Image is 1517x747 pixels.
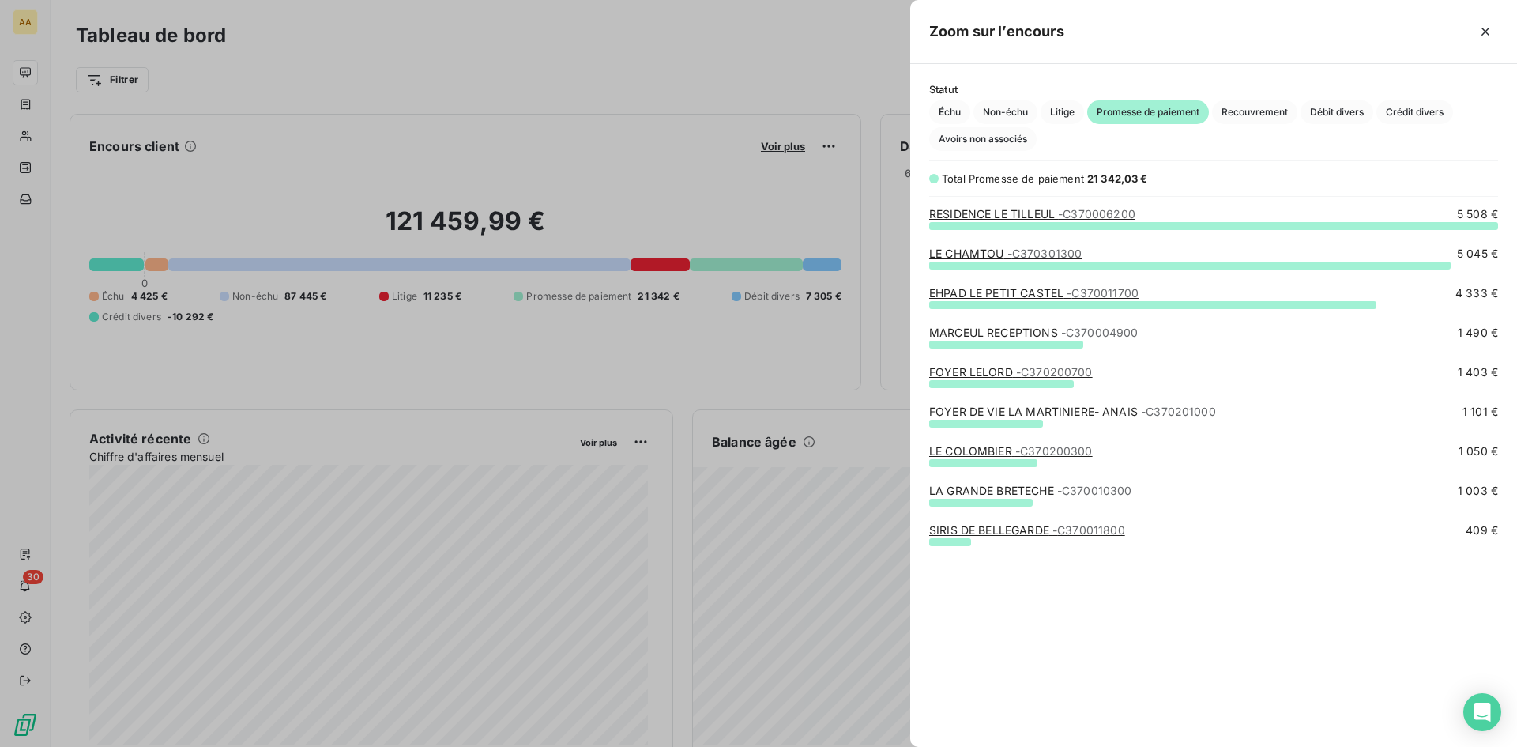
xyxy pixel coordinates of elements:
[973,100,1037,124] button: Non-échu
[1458,483,1498,499] span: 1 003 €
[1087,100,1209,124] button: Promesse de paiement
[929,365,1093,379] a: FOYER LELORD
[929,326,1139,339] a: MARCEUL RECEPTIONS
[1067,286,1139,300] span: - C370011700
[1376,100,1453,124] button: Crédit divers
[1462,404,1498,420] span: 1 101 €
[1458,364,1498,380] span: 1 403 €
[1007,247,1082,260] span: - C370301300
[1466,523,1498,538] span: 409 €
[929,247,1082,260] a: LE CHAMTOU
[929,444,1093,458] a: LE COLOMBIER
[929,100,970,124] button: Échu
[1459,443,1498,459] span: 1 050 €
[1041,100,1084,124] button: Litige
[1141,405,1216,418] span: - C370201000
[910,206,1517,728] div: grid
[1057,484,1132,497] span: - C370010300
[1015,444,1093,458] span: - C370200300
[929,21,1064,43] h5: Zoom sur l’encours
[929,286,1139,300] a: EHPAD LE PETIT CASTEL
[1457,246,1498,262] span: 5 045 €
[929,127,1037,151] button: Avoirs non associés
[1457,206,1498,222] span: 5 508 €
[1458,325,1498,341] span: 1 490 €
[929,405,1216,418] a: FOYER DE VIE LA MARTINIERE- ANAIS
[1301,100,1373,124] button: Débit divers
[942,172,1084,185] span: Total Promesse de paiement
[1016,365,1093,379] span: - C370200700
[1061,326,1139,339] span: - C370004900
[929,207,1135,221] a: RESIDENCE LE TILLEUL
[929,523,1125,537] a: SIRIS DE BELLEGARDE
[929,484,1132,497] a: LA GRANDE BRETECHE
[1058,207,1135,221] span: - C370006200
[1052,523,1125,537] span: - C370011800
[1087,172,1148,185] span: 21 342,03 €
[1455,285,1498,301] span: 4 333 €
[929,83,1498,96] span: Statut
[1463,693,1501,731] div: Open Intercom Messenger
[1212,100,1297,124] button: Recouvrement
